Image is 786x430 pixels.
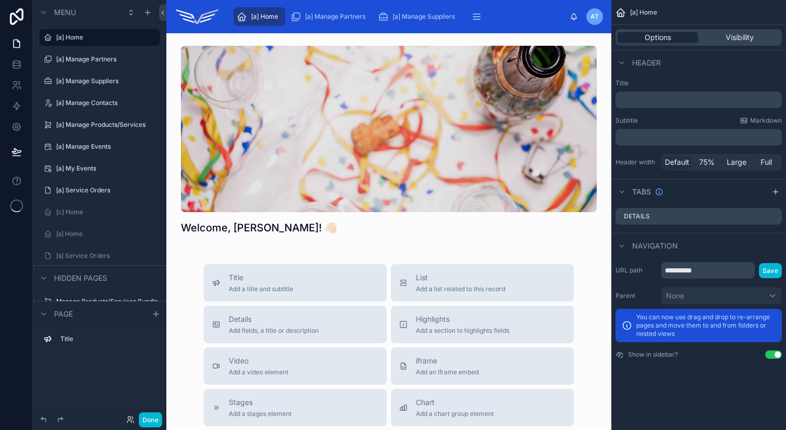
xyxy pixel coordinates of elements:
label: [a] Manage Contacts [56,99,158,107]
label: URL path [615,266,657,275]
span: Add fields, a title or description [229,327,319,335]
label: Subtitle [615,116,638,125]
label: [s] Service Orders [56,252,158,260]
span: Tabs [632,187,651,197]
a: [a] Manage Partners [287,7,373,26]
label: Title [615,79,782,87]
label: [a] Manage Events [56,142,158,151]
a: [a] Home [233,7,285,26]
span: [a] Manage Suppliers [392,12,455,21]
button: ChartAdd a chart group element [391,389,574,426]
span: Menu [54,7,76,18]
span: Header [632,58,661,68]
label: Header width [615,158,657,166]
a: [a] Manage Suppliers [375,7,462,26]
button: HighlightsAdd a section to highlights fields [391,306,574,343]
span: Visibility [726,32,754,43]
button: DetailsAdd fields, a title or description [204,306,387,343]
span: Video [229,356,289,366]
span: Details [229,314,319,324]
span: Options [645,32,671,43]
button: Save [759,263,782,278]
label: Parent [615,292,657,300]
button: TitleAdd a title and subtitle [204,264,387,302]
div: scrollable content [33,326,166,358]
button: ListAdd a list related to this record [391,264,574,302]
span: Large [727,157,746,167]
label: [a] Home [56,33,154,42]
button: iframeAdd an iframe embed [391,347,574,385]
label: [a] Manage Suppliers [56,77,158,85]
span: Add an iframe embed [416,368,479,376]
span: Hidden pages [54,273,107,283]
div: scrollable content [228,5,570,28]
button: None [661,287,782,305]
span: AT [591,12,599,21]
label: Title [60,335,156,343]
a: Markdown [740,116,782,125]
label: Manage Products/Services Bundle [56,297,158,306]
span: Markdown [750,116,782,125]
button: VideoAdd a video element [204,347,387,385]
p: You can now use drag and drop to re-arrange pages and move them to and from folders or nested views [636,313,776,338]
span: Default [665,157,689,167]
span: List [416,272,505,283]
span: Stages [229,397,292,408]
label: [a] Manage Products/Services [56,121,158,129]
label: Show in sidebar? [628,350,678,359]
label: [a] Manage Partners [56,55,158,63]
div: scrollable content [615,129,782,146]
label: [a] My Events [56,164,158,173]
span: [a] Manage Partners [305,12,365,21]
span: Add a chart group element [416,410,494,418]
span: Full [761,157,772,167]
span: Navigation [632,241,678,251]
span: [a] Home [630,8,657,17]
span: iframe [416,356,479,366]
span: Add a section to highlights fields [416,327,509,335]
span: Add a title and subtitle [229,285,293,293]
span: Chart [416,397,494,408]
label: Details [624,212,650,220]
span: [a] Home [251,12,278,21]
span: Add a list related to this record [416,285,505,293]
button: StagesAdd a stages element [204,389,387,426]
img: App logo [175,8,220,25]
label: [s] Home [56,230,158,238]
span: Add a video element [229,368,289,376]
div: scrollable content [615,92,782,108]
label: [c] Home [56,208,158,216]
span: None [666,291,684,301]
span: Highlights [416,314,509,324]
label: [a] Service Orders [56,186,158,194]
span: Page [54,309,73,319]
span: 75% [699,157,715,167]
span: Add a stages element [229,410,292,418]
span: Title [229,272,293,283]
button: Done [139,412,162,427]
